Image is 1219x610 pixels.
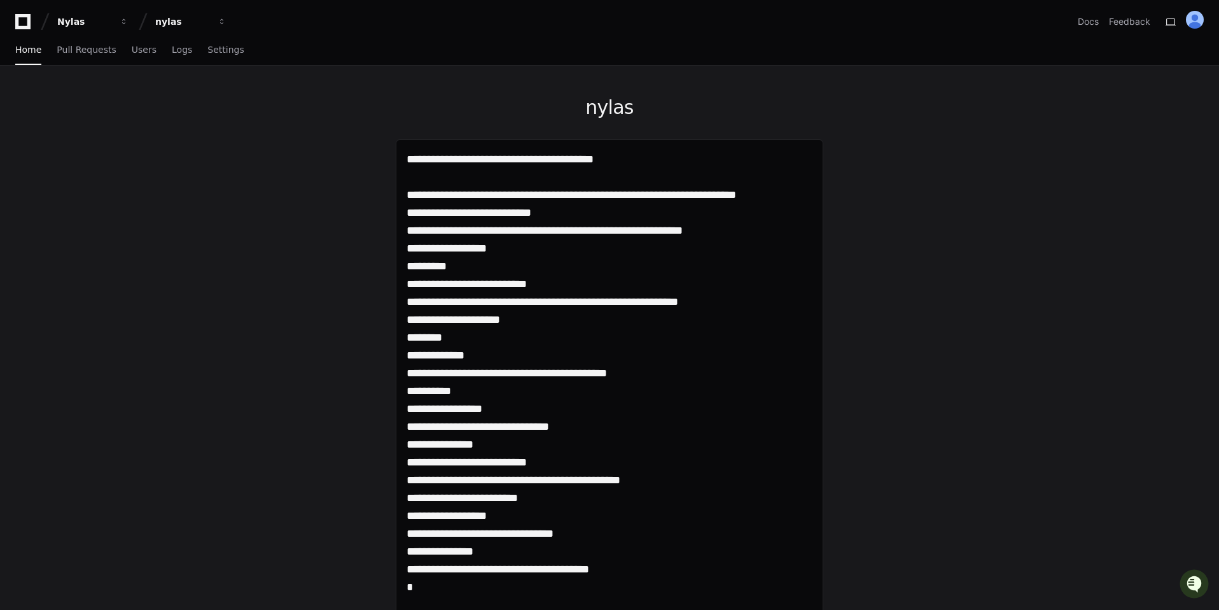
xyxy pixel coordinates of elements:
[57,46,116,53] span: Pull Requests
[57,36,116,65] a: Pull Requests
[155,15,210,28] div: nylas
[172,36,192,65] a: Logs
[57,15,112,28] div: Nylas
[216,99,232,114] button: Start new chat
[15,36,41,65] a: Home
[1178,568,1213,602] iframe: Open customer support
[13,51,232,71] div: Welcome
[1109,15,1150,28] button: Feedback
[132,46,157,53] span: Users
[43,95,209,108] div: Start new chat
[13,95,36,118] img: 1756235613930-3d25f9e4-fa56-45dd-b3ad-e072dfbd1548
[127,134,154,143] span: Pylon
[132,36,157,65] a: Users
[52,10,134,33] button: Nylas
[1186,11,1204,29] img: ALV-UjXdkCaxG7Ha6Z-zDHMTEPqXMlNFMnpHuOo2CVUViR2iaDDte_9HYgjrRZ0zHLyLySWwoP3Esd7mb4Ah-olhw-DLkFEvG...
[172,46,192,53] span: Logs
[1078,15,1099,28] a: Docs
[396,96,823,119] h1: nylas
[15,46,41,53] span: Home
[13,13,38,38] img: PlayerZero
[150,10,232,33] button: nylas
[90,133,154,143] a: Powered byPylon
[207,36,244,65] a: Settings
[207,46,244,53] span: Settings
[43,108,161,118] div: We're available if you need us!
